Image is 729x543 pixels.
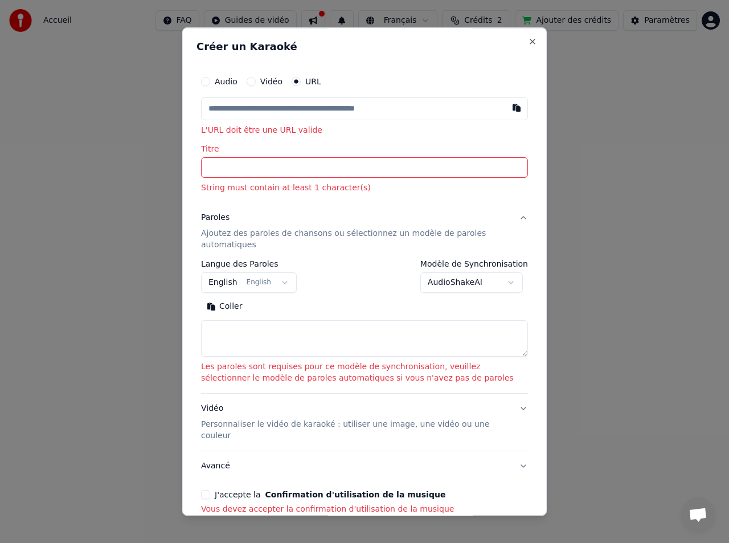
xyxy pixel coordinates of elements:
[305,77,321,85] label: URL
[215,491,445,499] label: J'accepte la
[265,491,445,499] button: J'accepte la
[201,260,297,268] label: Langue des Paroles
[201,394,528,451] button: VidéoPersonnaliser le vidéo de karaoké : utiliser une image, une vidéo ou une couleur
[201,452,528,481] button: Avancé
[201,504,528,515] p: Vous devez accepter la confirmation d'utilisation de la musique
[201,145,528,153] label: Titre
[201,298,248,316] button: Coller
[201,183,528,194] p: String must contain at least 1 character(s)
[201,125,528,136] p: L'URL doit être une URL valide
[201,260,528,394] div: ParolesAjoutez des paroles de chansons ou sélectionnez un modèle de paroles automatiques
[201,228,510,251] p: Ajoutez des paroles de chansons ou sélectionnez un modèle de paroles automatiques
[260,77,282,85] label: Vidéo
[201,419,510,442] p: Personnaliser le vidéo de karaoké : utiliser une image, une vidéo ou une couleur
[215,77,237,85] label: Audio
[201,213,230,224] div: Paroles
[201,362,528,385] p: Les paroles sont requises pour ce modèle de synchronisation, veuillez sélectionner le modèle de p...
[420,260,528,268] label: Modèle de Synchronisation
[196,42,533,52] h2: Créer un Karaoké
[201,203,528,260] button: ParolesAjoutez des paroles de chansons ou sélectionnez un modèle de paroles automatiques
[201,403,510,442] div: Vidéo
